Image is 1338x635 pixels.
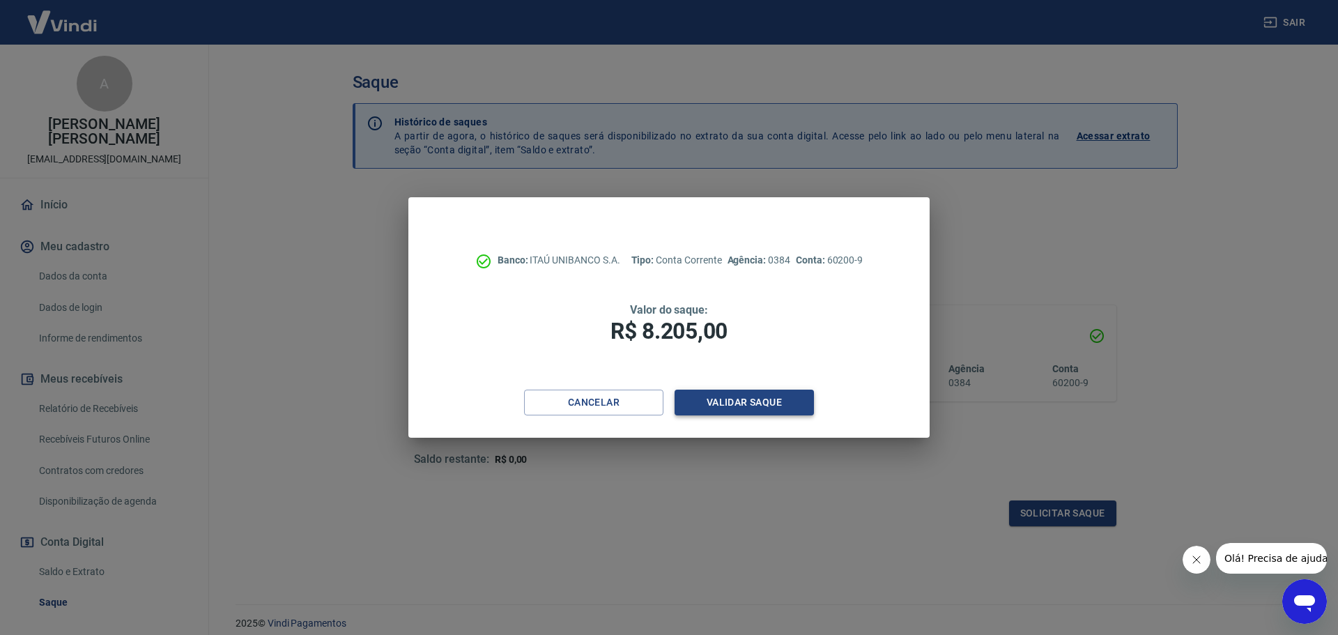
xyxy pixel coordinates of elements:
span: Olá! Precisa de ajuda? [8,10,117,21]
span: R$ 8.205,00 [610,318,728,344]
span: Conta: [796,254,827,266]
p: ITAÚ UNIBANCO S.A. [498,253,620,268]
span: Tipo: [631,254,656,266]
p: 0384 [728,253,790,268]
span: Banco: [498,254,530,266]
p: 60200-9 [796,253,863,268]
button: Cancelar [524,390,663,415]
p: Conta Corrente [631,253,722,268]
span: Valor do saque: [630,303,708,316]
span: Agência: [728,254,769,266]
iframe: Botão para abrir a janela de mensagens [1282,579,1327,624]
button: Validar saque [675,390,814,415]
iframe: Mensagem da empresa [1216,543,1327,574]
iframe: Fechar mensagem [1183,546,1210,574]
